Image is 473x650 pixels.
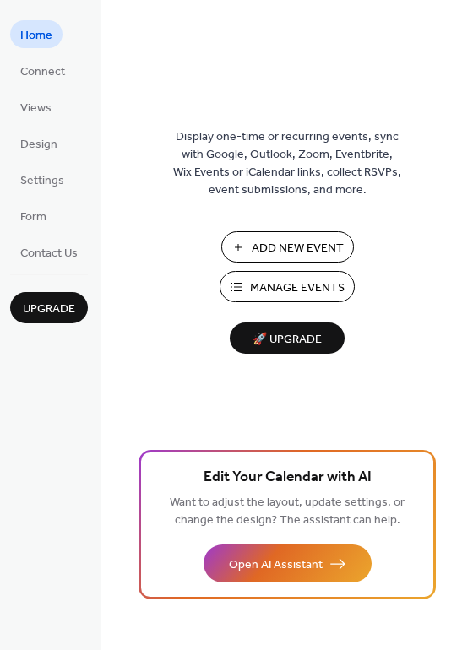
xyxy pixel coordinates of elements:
[240,328,334,351] span: 🚀 Upgrade
[20,245,78,263] span: Contact Us
[221,231,354,263] button: Add New Event
[20,136,57,154] span: Design
[10,93,62,121] a: Views
[10,292,88,323] button: Upgrade
[20,172,64,190] span: Settings
[20,209,46,226] span: Form
[10,129,68,157] a: Design
[23,301,75,318] span: Upgrade
[204,544,372,582] button: Open AI Assistant
[173,128,401,199] span: Display one-time or recurring events, sync with Google, Outlook, Zoom, Eventbrite, Wix Events or ...
[10,202,57,230] a: Form
[10,238,88,266] a: Contact Us
[20,100,52,117] span: Views
[204,466,372,490] span: Edit Your Calendar with AI
[220,271,355,302] button: Manage Events
[10,165,74,193] a: Settings
[230,322,345,354] button: 🚀 Upgrade
[170,491,405,532] span: Want to adjust the layout, update settings, or change the design? The assistant can help.
[10,57,75,84] a: Connect
[250,279,345,297] span: Manage Events
[229,556,323,574] span: Open AI Assistant
[20,27,52,45] span: Home
[252,240,344,257] span: Add New Event
[10,20,63,48] a: Home
[20,63,65,81] span: Connect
